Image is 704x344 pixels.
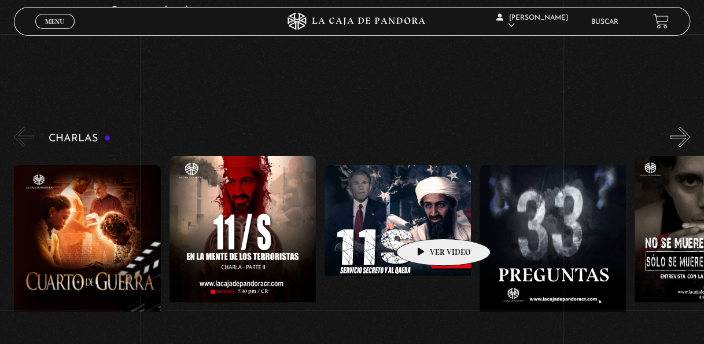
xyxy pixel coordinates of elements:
a: Buscar [591,19,618,25]
button: Next [670,127,690,147]
p: Categorías de videos: [110,2,622,20]
span: Cerrar [42,28,69,36]
span: Menu [45,18,64,25]
button: Previous [14,127,34,147]
a: View your shopping cart [653,13,669,29]
h3: Charlas [49,133,110,144]
span: [PERSON_NAME] [496,14,568,29]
